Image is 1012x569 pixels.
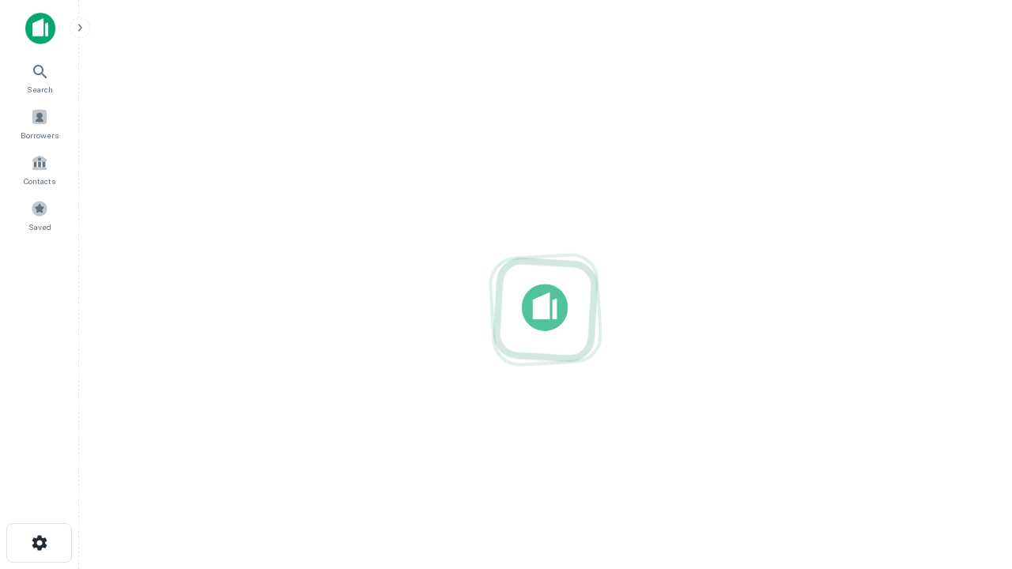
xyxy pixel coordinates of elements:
[5,102,74,145] a: Borrowers
[5,148,74,190] a: Contacts
[5,194,74,236] a: Saved
[21,129,59,141] span: Borrowers
[24,175,55,187] span: Contacts
[25,13,55,44] img: capitalize-icon.png
[933,392,1012,468] iframe: Chat Widget
[28,220,51,233] span: Saved
[5,56,74,99] a: Search
[27,83,53,96] span: Search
